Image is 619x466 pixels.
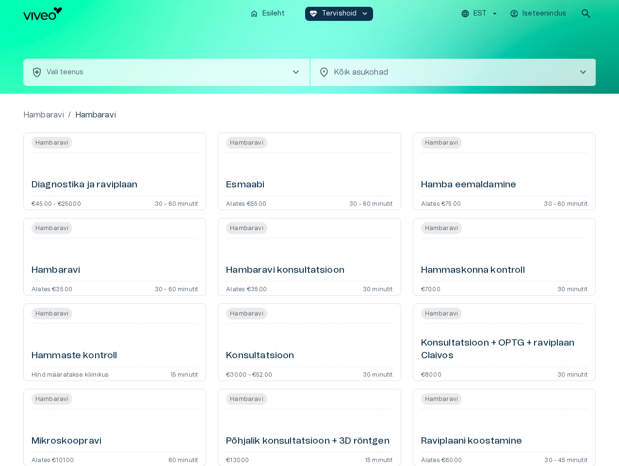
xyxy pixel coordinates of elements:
p: €70.00 [421,285,440,291]
span: location_on [318,67,330,78]
p: 30 - 45 minutit [544,456,587,462]
p: Alates €60.00 [421,456,462,462]
span: chevron_right [577,67,589,78]
p: Tervishoid [322,9,357,19]
a: Open service booking details [413,218,596,296]
a: Open service booking details [218,218,401,296]
span: Hambaravi [226,308,267,319]
h6: Hammaskonna kontroll [421,264,525,277]
p: 30 - 60 minutit [349,200,393,206]
a: Navigate to homepage [23,7,242,20]
span: Hambaravi [32,137,72,149]
p: 30 minutit [363,285,393,291]
button: health_and_safetyVali teenuschevron_right [23,59,309,86]
h6: Mikroskoopravi [32,435,101,448]
p: Esileht [262,9,285,19]
p: Kõik asukohad [334,67,562,78]
span: Hambaravi [226,393,267,405]
a: Open service booking details [23,218,206,296]
h6: Konsultatsioon [226,349,294,363]
span: Hambaravi [226,137,267,149]
span: Hambaravi [421,137,462,149]
h6: Hammaste kontroll [32,349,117,363]
p: 30 - 60 minutit [155,200,198,206]
span: health_and_safety [31,67,43,78]
span: search [580,8,592,19]
button: homeEsileht [246,7,290,21]
a: Open service booking details [23,303,206,381]
p: 30 - 60 minutit [155,285,198,291]
p: Vali teenus [47,67,84,78]
p: €45.00 - €250.00 [32,200,81,206]
span: Hambaravi [421,222,462,234]
button: ecg_heartTervishoidkeyboard_arrow_down [305,7,374,21]
h6: Diagnostika ja raviplaan [32,179,138,192]
span: keyboard_arrow_down [360,9,369,18]
button: EST [459,7,501,21]
span: home [250,9,259,18]
p: Alates €55.00 [226,200,266,206]
p: Alates €35.00 [226,285,267,291]
p: 60 minutit [168,456,198,462]
p: Iseteenindus [522,9,566,19]
span: Hambaravi [421,393,462,405]
h6: Põhjalik konsultatsioon + 3D röntgen [226,435,389,448]
span: Hambaravi [421,308,462,319]
h6: Esmaabi [226,179,264,192]
p: 15 minutit [170,371,198,377]
a: Hambaravi [23,109,64,121]
p: Alates €75.00 [421,200,461,206]
img: Viveo logo [23,7,62,20]
a: Open service booking details [413,303,596,381]
h6: Hamba eemaldamine [421,179,517,192]
span: Hambaravi [226,222,267,234]
p: Hind määratakse kliinikus [32,371,109,377]
h6: Raviplaani koostamine [421,435,522,448]
p: Hambaravi [75,109,116,121]
p: 30 minutit [557,285,587,291]
button: open search modal [576,4,596,23]
p: €80.00 [421,371,441,377]
h6: Konsultatsioon + OPTG + raviplaan Claivos [421,337,587,363]
a: Open service booking details [23,133,206,210]
h6: Hambaravi [32,264,80,277]
p: 30 minutit [557,371,587,377]
a: Open service booking details [218,303,401,381]
p: 15 minutit [365,456,393,462]
span: Hambaravi [32,393,72,405]
p: €130.00 [226,456,249,462]
p: / [68,109,71,121]
iframe: Help widget launcher [543,422,619,449]
p: Alates €35.00 [32,285,72,291]
button: Iseteenindus [508,7,569,21]
p: EST [473,9,487,19]
a: Open service booking details [413,133,596,210]
span: Hambaravi [32,222,72,234]
span: chevron_right [290,67,302,78]
span: Hambaravi [32,308,72,319]
span: ecg_heart [309,9,318,18]
h6: Hambaravi konsultatsioon [226,264,344,277]
a: Open service booking details [218,133,401,210]
p: €30.00 - €52.00 [226,371,272,377]
p: 30 minutit [363,371,393,377]
p: 30 - 60 minutit [544,200,587,206]
p: Alates €101.00 [32,456,74,462]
